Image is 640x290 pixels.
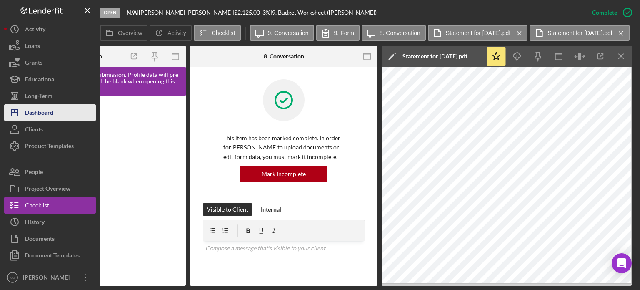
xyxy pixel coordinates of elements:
[592,4,617,21] div: Complete
[4,71,96,88] button: Educational
[530,25,629,41] button: Statement for [DATE].pdf
[257,203,285,216] button: Internal
[100,8,120,18] div: Open
[362,25,426,41] button: 8. Conversation
[118,30,142,36] label: Overview
[25,88,52,106] div: Long-Term
[240,166,327,182] button: Mark Incomplete
[25,138,74,156] div: Product Templates
[25,54,42,73] div: Grants
[25,71,56,90] div: Educational
[262,166,306,182] div: Mark Incomplete
[25,104,53,123] div: Dashboard
[250,25,314,41] button: 9. Conversation
[402,53,467,60] div: Statement for [DATE].pdf
[4,269,96,286] button: MJ[PERSON_NAME]
[25,38,40,56] div: Loans
[4,88,96,104] button: Long-Term
[25,164,43,182] div: People
[223,134,344,161] p: This item has been marked complete. In order for [PERSON_NAME] to upload documents or edit form d...
[4,180,96,197] button: Project Overview
[139,9,234,16] div: [PERSON_NAME] [PERSON_NAME] |
[612,253,632,273] div: Open Intercom Messenger
[547,30,612,36] label: Statement for [DATE].pdf
[25,247,80,266] div: Document Templates
[25,21,45,40] div: Activity
[4,54,96,71] button: Grants
[127,9,139,16] div: |
[194,25,241,41] button: Checklist
[262,9,270,16] div: 3 %
[584,4,636,21] button: Complete
[4,121,96,138] button: Clients
[207,203,248,216] div: Visible to Client
[202,203,252,216] button: Visible to Client
[25,180,70,199] div: Project Overview
[25,230,55,249] div: Documents
[316,25,360,41] button: 9. Form
[334,30,354,36] label: 9. Form
[21,269,75,288] div: [PERSON_NAME]
[150,25,191,41] button: Activity
[4,21,96,38] button: Activity
[234,9,262,16] div: $2,125.00
[4,214,96,230] button: History
[4,104,96,121] button: Dashboard
[167,30,186,36] label: Activity
[4,197,96,214] button: Checklist
[25,121,43,140] div: Clients
[4,247,96,264] button: Document Templates
[4,164,96,180] button: People
[4,138,96,154] button: Product Templates
[100,25,147,41] button: Overview
[380,30,420,36] label: 8. Conversation
[127,9,137,16] b: N/A
[212,30,235,36] label: Checklist
[4,230,96,247] button: Documents
[264,53,304,60] div: 8. Conversation
[446,30,510,36] label: Statement for [DATE].pdf
[261,203,281,216] div: Internal
[268,30,309,36] label: 9. Conversation
[25,197,49,216] div: Checklist
[25,214,45,232] div: History
[428,25,527,41] button: Statement for [DATE].pdf
[4,38,96,54] button: Loans
[270,9,377,16] div: | 9. Budget Worksheet ([PERSON_NAME])
[10,275,15,280] text: MJ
